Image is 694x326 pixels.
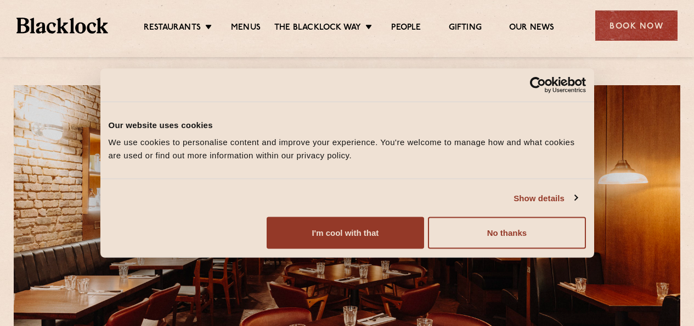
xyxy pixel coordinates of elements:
a: Show details [514,191,577,205]
a: Our News [509,23,555,35]
button: No thanks [428,217,585,249]
div: We use cookies to personalise content and improve your experience. You're welcome to manage how a... [109,136,586,162]
img: BL_Textured_Logo-footer-cropped.svg [16,18,108,33]
a: Gifting [449,23,482,35]
a: People [391,23,421,35]
div: Our website uses cookies [109,118,586,131]
div: Book Now [595,10,678,41]
a: Menus [231,23,261,35]
button: I'm cool with that [267,217,424,249]
a: Usercentrics Cookiebot - opens in a new window [490,76,586,93]
a: Restaurants [144,23,201,35]
a: The Blacklock Way [274,23,361,35]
